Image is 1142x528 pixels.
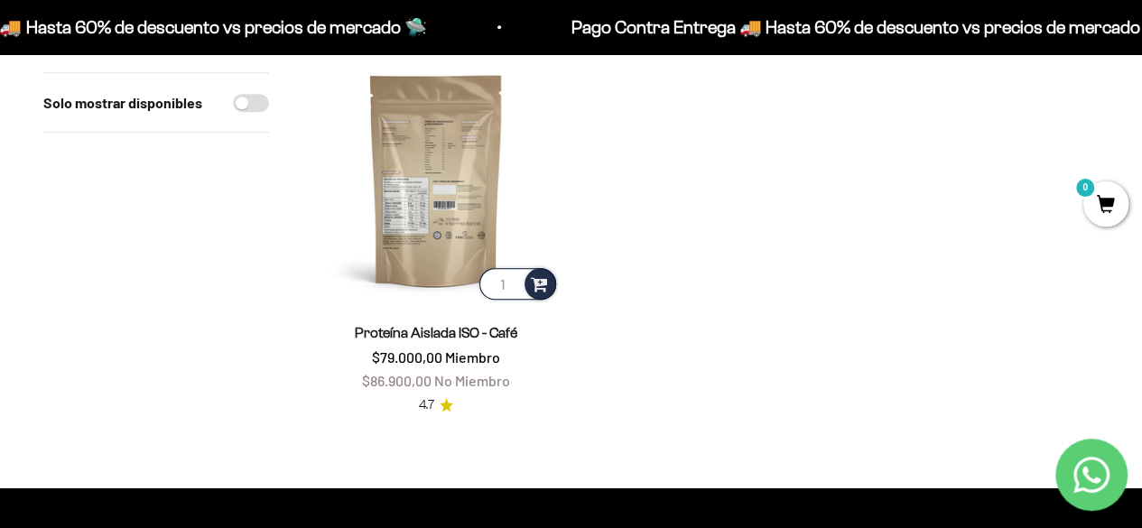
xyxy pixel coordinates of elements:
a: Proteína Aislada ISO - Café [355,325,517,340]
span: Miembro [445,348,500,366]
mark: 0 [1074,177,1096,199]
span: $86.900,00 [362,372,432,389]
span: $79.000,00 [372,348,442,366]
label: Solo mostrar disponibles [43,91,202,115]
a: 4.74.7 de 5.0 estrellas [419,395,453,415]
span: No Miembro [434,372,510,389]
img: Proteína Aislada ISO - Café [312,56,560,303]
span: 4.7 [419,395,434,415]
a: 0 [1083,196,1128,216]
